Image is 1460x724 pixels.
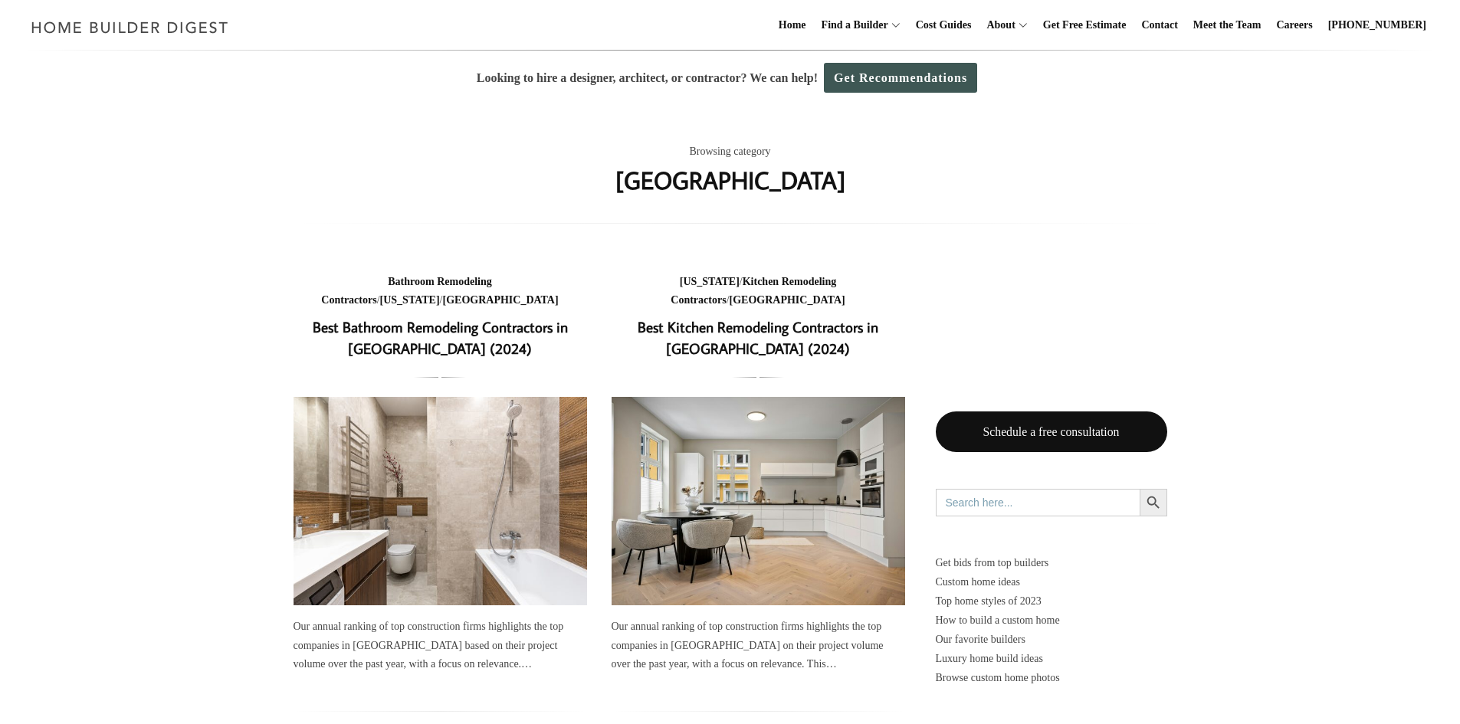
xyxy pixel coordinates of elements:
[936,591,1167,611] a: Top home styles of 2023
[25,12,235,42] img: Home Builder Digest
[1037,1,1133,50] a: Get Free Estimate
[936,611,1167,630] a: How to build a custom home
[313,317,568,359] a: Best Bathroom Remodeling Contractors in [GEOGRAPHIC_DATA] (2024)
[824,63,977,93] a: Get Recommendations
[612,397,905,605] a: Best Kitchen Remodeling Contractors in [GEOGRAPHIC_DATA] (2024)
[936,630,1167,649] a: Our favorite builders
[689,143,770,162] span: Browsing category
[612,618,905,674] div: Our annual ranking of top construction firms highlights the top companies in [GEOGRAPHIC_DATA] on...
[294,618,587,674] div: Our annual ranking of top construction firms highlights the top companies in [GEOGRAPHIC_DATA] ba...
[815,1,888,50] a: Find a Builder
[980,1,1015,50] a: About
[612,273,905,310] div: / /
[1271,1,1319,50] a: Careers
[294,273,587,310] div: / /
[1145,494,1162,511] svg: Search
[321,276,491,306] a: Bathroom Remodeling Contractors
[1135,1,1183,50] a: Contact
[1322,1,1432,50] a: [PHONE_NUMBER]
[773,1,812,50] a: Home
[936,553,1167,572] p: Get bids from top builders
[443,294,559,306] a: [GEOGRAPHIC_DATA]
[936,649,1167,668] a: Luxury home build ideas
[380,294,440,306] a: [US_STATE]
[936,572,1167,591] a: Custom home ideas
[936,489,1140,516] input: Search here...
[910,1,978,50] a: Cost Guides
[936,411,1167,452] a: Schedule a free consultation
[615,162,845,198] h1: [GEOGRAPHIC_DATA]
[294,397,587,605] a: Best Bathroom Remodeling Contractors in [GEOGRAPHIC_DATA] (2024)
[671,276,836,306] a: Kitchen Remodeling Contractors
[730,294,845,306] a: [GEOGRAPHIC_DATA]
[936,668,1167,687] a: Browse custom home photos
[638,317,878,359] a: Best Kitchen Remodeling Contractors in [GEOGRAPHIC_DATA] (2024)
[1187,1,1268,50] a: Meet the Team
[680,276,740,287] a: [US_STATE]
